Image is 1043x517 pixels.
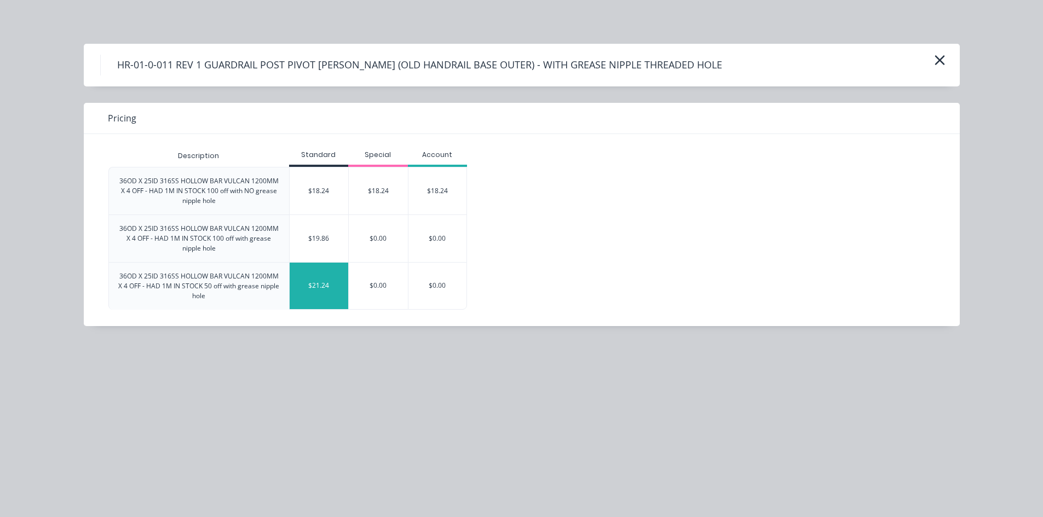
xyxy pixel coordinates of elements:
div: 36OD X 25ID 316SS HOLLOW BAR VULCAN 1200MM X 4 OFF - HAD 1M IN STOCK 100 off with NO grease nippl... [118,176,280,206]
div: 36OD X 25ID 316SS HOLLOW BAR VULCAN 1200MM X 4 OFF - HAD 1M IN STOCK 100 off with grease nipple hole [118,224,280,253]
div: Account [408,150,468,160]
div: 36OD X 25ID 316SS HOLLOW BAR VULCAN 1200MM X 4 OFF - HAD 1M IN STOCK 50 off with grease nipple hole [118,271,280,301]
h4: HR-01-0-011 REV 1 GUARDRAIL POST PIVOT [PERSON_NAME] (OLD HANDRAIL BASE OUTER) - WITH GREASE NIPP... [100,55,739,75]
span: Pricing [108,112,136,125]
div: Description [169,142,228,170]
div: $18.24 [290,167,349,214]
div: $18.24 [408,167,467,214]
div: $19.86 [290,215,349,262]
div: $0.00 [408,215,467,262]
div: Standard [289,150,349,160]
div: $0.00 [349,215,408,262]
div: $18.24 [349,167,408,214]
div: Special [348,150,408,160]
div: $21.24 [290,263,349,309]
div: $0.00 [408,263,467,309]
div: $0.00 [349,263,408,309]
